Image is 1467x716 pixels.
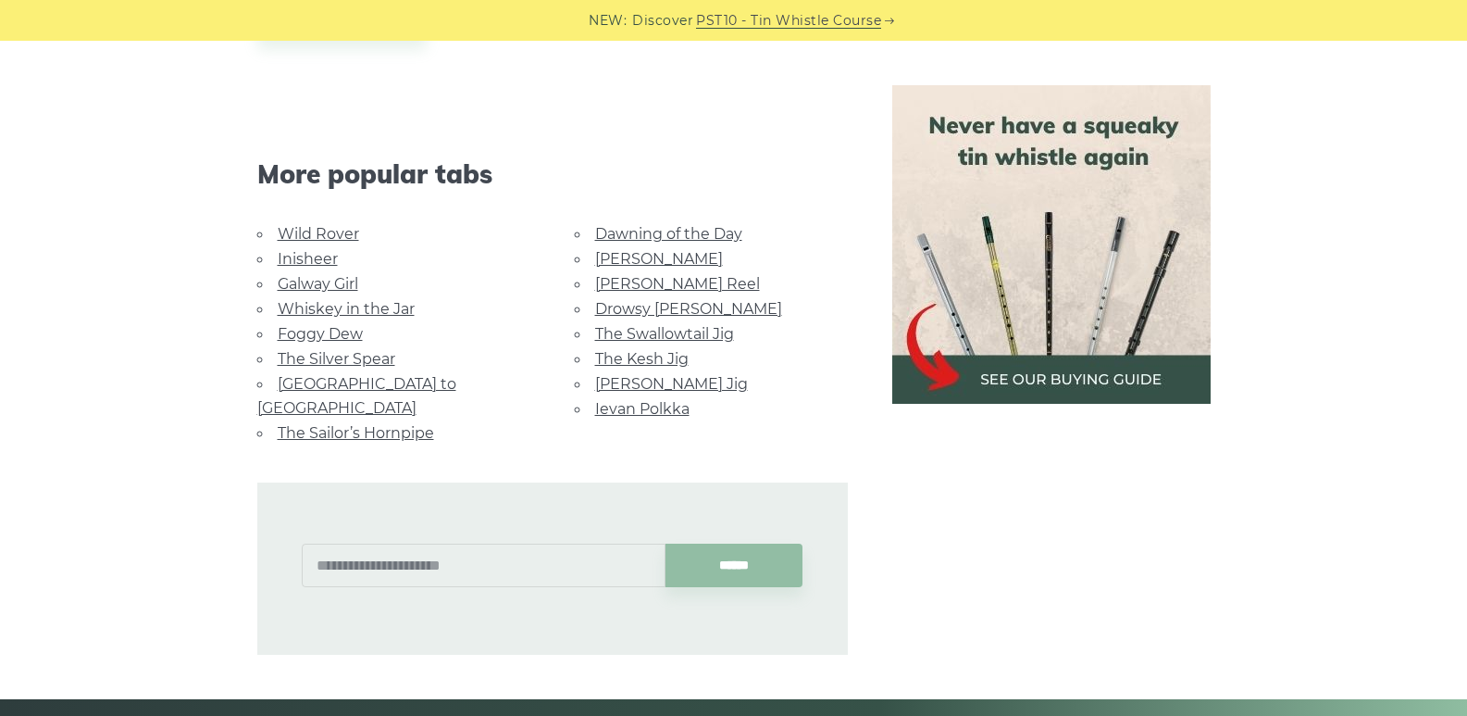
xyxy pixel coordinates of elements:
img: tin whistle buying guide [892,85,1211,404]
a: [PERSON_NAME] Reel [595,275,760,293]
a: PST10 - Tin Whistle Course [696,10,881,31]
a: The Swallowtail Jig [595,325,734,343]
a: Galway Girl [278,275,358,293]
a: [GEOGRAPHIC_DATA] to [GEOGRAPHIC_DATA] [257,375,456,417]
a: Wild Rover [278,225,359,243]
a: [PERSON_NAME] Jig [595,375,748,393]
a: Drowsy [PERSON_NAME] [595,300,782,318]
a: Ievan Polkka [595,400,690,418]
a: The Sailor’s Hornpipe [278,424,434,442]
a: Whiskey in the Jar [278,300,415,318]
a: [PERSON_NAME] [595,250,723,268]
span: NEW: [589,10,627,31]
a: The Silver Spear [278,350,395,368]
a: Inisheer [278,250,338,268]
a: Dawning of the Day [595,225,742,243]
a: The Kesh Jig [595,350,689,368]
a: Foggy Dew [278,325,363,343]
span: More popular tabs [257,158,848,190]
span: Discover [632,10,693,31]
